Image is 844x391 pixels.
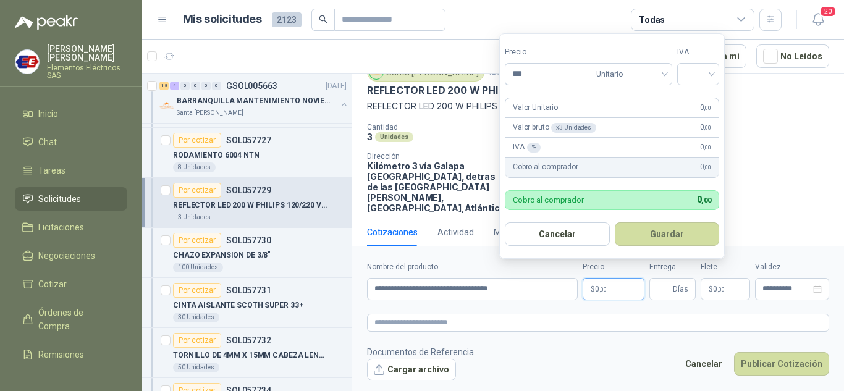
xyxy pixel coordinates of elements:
a: Por cotizarSOL057732TORNILLO DE 4MM X 15MM CABEZA LENTEJA50 Unidades [142,328,352,378]
div: 100 Unidades [173,263,223,272]
button: No Leídos [756,44,829,68]
label: Flete [701,261,750,273]
a: Chat [15,130,127,154]
p: CINTA AISLANTE SCOTH SUPER 33+ [173,300,303,311]
img: Company Logo [159,98,174,113]
span: 0 [700,122,711,133]
span: Solicitudes [38,192,81,206]
p: REFLECTOR LED 200 W PHILIPS 120/220 V NE [173,200,327,211]
p: Elementos Eléctricos SAS [47,64,127,79]
div: % [527,143,541,153]
p: $0,00 [583,278,644,300]
p: CHAZO EXPANSION DE 3/8" [173,250,271,261]
p: SOL057731 [226,286,271,295]
p: Valor bruto [513,122,596,133]
p: BARRANQUILLA MANTENIMIENTO NOVIEMBRE [177,95,331,107]
div: 3 Unidades [173,212,216,222]
label: Precio [505,46,589,58]
span: 0 [700,161,711,173]
p: Cobro al comprador [513,196,584,204]
a: Por cotizarSOL057729REFLECTOR LED 200 W PHILIPS 120/220 V NE3 Unidades [142,178,352,228]
p: $ 0,00 [701,278,750,300]
button: Cargar archivo [367,359,456,381]
label: IVA [677,46,719,58]
div: 0 [212,82,221,90]
div: Por cotizar [173,283,221,298]
a: Por cotizarSOL057727RODAMIENTO 6004 NTN8 Unidades [142,128,352,178]
div: 50 Unidades [173,363,219,372]
p: SOL057729 [226,186,271,195]
div: Por cotizar [173,233,221,248]
button: Cancelar [505,222,610,246]
div: x 3 Unidades [551,123,596,133]
span: 0 [700,141,711,153]
span: 0 [595,285,607,293]
span: 2123 [272,12,302,27]
p: SOL057732 [226,336,271,345]
p: Documentos de Referencia [367,345,474,359]
span: 0 [713,285,725,293]
div: Por cotizar [173,333,221,348]
span: $ [709,285,713,293]
p: REFLECTOR LED 200 W PHILIPS 120/220 V NE [367,99,829,113]
span: Negociaciones [38,249,95,263]
p: Santa [PERSON_NAME] [177,108,243,118]
a: Cotizar [15,272,127,296]
span: Chat [38,135,57,149]
span: 0 [700,102,711,114]
a: Negociaciones [15,244,127,267]
a: Licitaciones [15,216,127,239]
div: 0 [201,82,211,90]
span: ,00 [717,286,725,293]
p: 3 [367,132,373,142]
p: SOL057730 [226,236,271,245]
h1: Mis solicitudes [183,11,262,28]
p: GSOL005663 [226,82,277,90]
div: 8 Unidades [173,162,216,172]
p: Cobro al comprador [513,161,578,173]
div: Todas [639,13,665,27]
p: REFLECTOR LED 200 W PHILIPS 120/220 V NE [367,84,585,97]
span: ,00 [704,104,711,111]
span: 0 [697,195,711,204]
span: ,00 [599,286,607,293]
span: Días [673,279,688,300]
span: Órdenes de Compra [38,306,116,333]
span: ,00 [704,144,711,151]
a: Por cotizarSOL057731CINTA AISLANTE SCOTH SUPER 33+30 Unidades [142,278,352,328]
p: IVA [513,141,541,153]
div: Por cotizar [173,183,221,198]
div: Unidades [375,132,413,142]
p: Kilómetro 3 vía Galapa [GEOGRAPHIC_DATA], detras de las [GEOGRAPHIC_DATA][PERSON_NAME], [GEOGRAPH... [367,161,505,213]
p: TORNILLO DE 4MM X 15MM CABEZA LENTEJA [173,350,327,361]
a: Solicitudes [15,187,127,211]
button: 20 [807,9,829,31]
div: Mensajes [494,225,531,239]
button: Cancelar [678,352,729,376]
p: Valor Unitario [513,102,558,114]
label: Validez [755,261,829,273]
a: Tareas [15,159,127,182]
div: Cotizaciones [367,225,418,239]
p: RODAMIENTO 6004 NTN [173,149,260,161]
button: Guardar [615,222,720,246]
div: 18 [159,82,169,90]
div: 4 [170,82,179,90]
button: Publicar Cotización [734,352,829,376]
label: Entrega [649,261,696,273]
a: 18 4 0 0 0 0 GSOL005663[DATE] Company LogoBARRANQUILLA MANTENIMIENTO NOVIEMBRESanta [PERSON_NAME] [159,78,349,118]
span: ,00 [704,164,711,170]
span: Remisiones [38,348,84,361]
span: 20 [819,6,837,17]
a: Inicio [15,102,127,125]
span: Licitaciones [38,221,84,234]
span: Unitario [596,65,665,83]
p: SOL057727 [226,136,271,145]
p: [PERSON_NAME] [PERSON_NAME] [47,44,127,62]
div: 0 [191,82,200,90]
span: search [319,15,327,23]
p: Dirección [367,152,505,161]
a: Remisiones [15,343,127,366]
p: [DATE] [326,80,347,92]
span: ,00 [701,196,711,204]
